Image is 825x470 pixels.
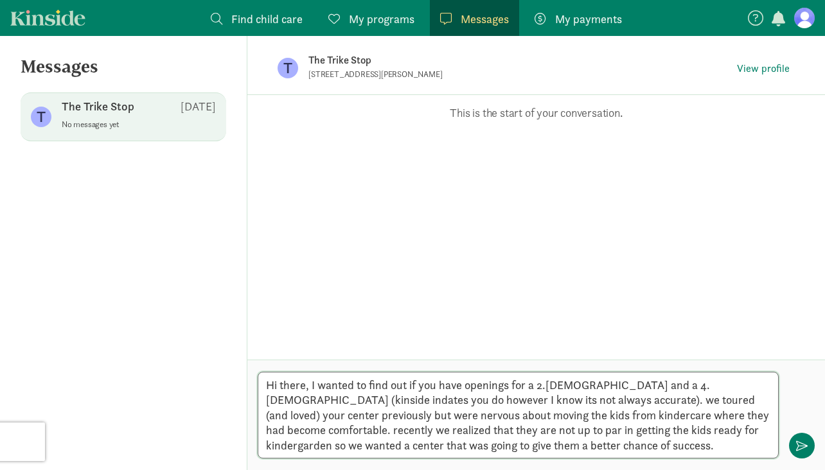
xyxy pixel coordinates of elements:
span: View profile [737,61,790,76]
span: Find child care [231,10,303,28]
span: Messages [461,10,509,28]
a: Kinside [10,10,85,26]
a: View profile [732,59,795,78]
p: The Trike Stop [62,99,134,114]
span: My payments [555,10,622,28]
p: This is the start of your conversation. [267,105,806,121]
p: No messages yet [62,119,216,130]
p: The Trike Stop [308,51,713,69]
p: [DATE] [181,99,216,114]
figure: T [31,107,51,127]
button: View profile [732,60,795,78]
span: My programs [349,10,414,28]
p: [STREET_ADDRESS][PERSON_NAME] [308,69,623,80]
figure: T [278,58,298,78]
